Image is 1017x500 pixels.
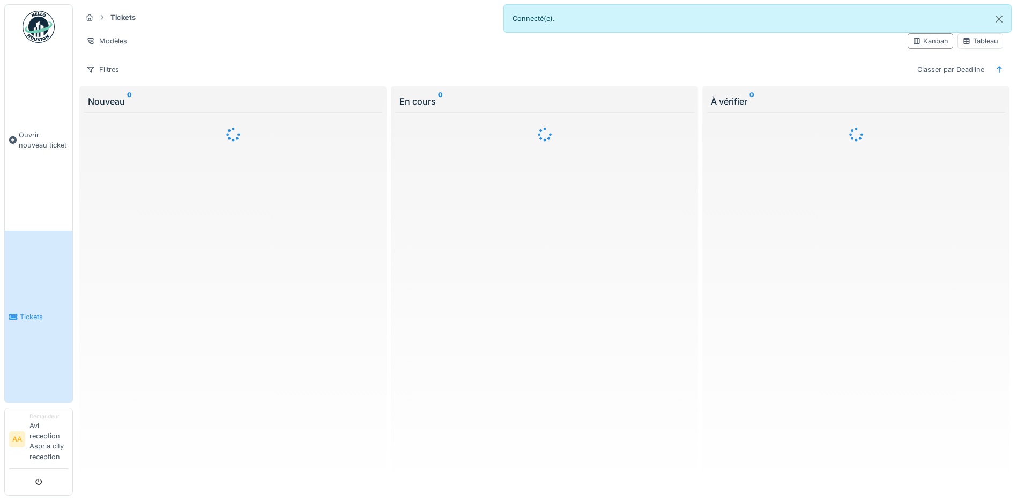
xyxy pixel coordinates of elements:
a: Ouvrir nouveau ticket [5,49,72,231]
strong: Tickets [106,12,140,23]
sup: 0 [438,95,443,108]
div: Kanban [912,36,948,46]
span: Ouvrir nouveau ticket [19,130,68,150]
div: Modèles [81,33,132,49]
div: À vérifier [711,95,1001,108]
a: Tickets [5,231,72,402]
sup: 0 [127,95,132,108]
div: Demandeur [29,413,68,421]
button: Close [987,5,1011,33]
li: Avl reception Aspria city reception [29,413,68,466]
sup: 0 [749,95,754,108]
div: En cours [399,95,689,108]
div: Connecté(e). [503,4,1012,33]
img: Badge_color-CXgf-gQk.svg [23,11,55,43]
div: Tableau [962,36,998,46]
li: AA [9,431,25,447]
a: AA DemandeurAvl reception Aspria city reception [9,413,68,469]
div: Filtres [81,62,124,77]
span: Tickets [20,312,68,322]
div: Classer par Deadline [912,62,989,77]
div: Nouveau [88,95,378,108]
